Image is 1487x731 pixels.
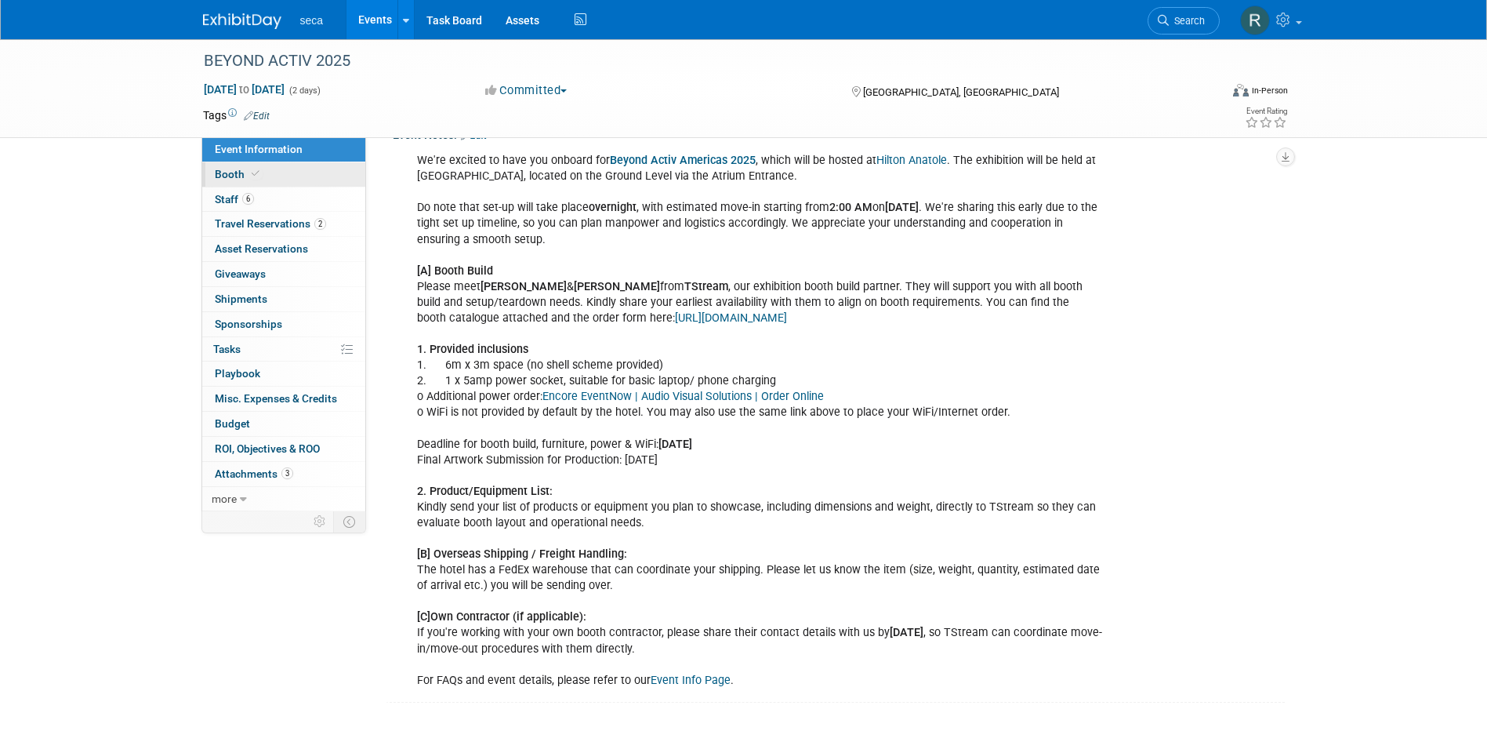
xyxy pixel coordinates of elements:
[244,111,270,122] a: Edit
[213,343,241,355] span: Tasks
[610,154,756,167] a: Beyond Activ Americas 2025
[202,137,365,162] a: Event Information
[202,362,365,386] a: Playbook
[314,218,326,230] span: 2
[202,337,365,362] a: Tasks
[417,485,553,498] b: 2. Product/Equipment List:
[300,14,324,27] span: seca
[863,86,1059,98] span: [GEOGRAPHIC_DATA], [GEOGRAPHIC_DATA]
[202,412,365,436] a: Budget
[417,547,627,561] b: [B] Overseas Shipping / Freight Handling:
[675,311,787,325] a: [URL][DOMAIN_NAME]
[288,85,321,96] span: (2 days)
[589,201,637,214] b: overnight
[202,212,365,236] a: Travel Reservations2
[417,264,493,278] b: [A] Booth Build
[1251,85,1288,96] div: In-Person
[1127,82,1289,105] div: Event Format
[202,187,365,212] a: Staff6
[417,610,430,624] b: [C]
[237,83,252,96] span: to
[1169,15,1205,27] span: Search
[215,143,303,155] span: Event Information
[203,107,270,123] td: Tags
[430,610,586,624] b: Own Contractor (if applicable):
[212,493,237,505] span: more
[202,387,365,411] a: Misc. Expenses & Credits
[481,280,567,293] b: [PERSON_NAME]
[574,280,660,293] b: [PERSON_NAME]
[202,162,365,187] a: Booth
[480,82,573,99] button: Committed
[281,467,293,479] span: 3
[242,193,254,205] span: 6
[203,82,285,96] span: [DATE] [DATE]
[215,168,263,180] span: Booth
[202,237,365,261] a: Asset Reservations
[215,367,260,380] span: Playbook
[215,193,254,205] span: Staff
[658,438,692,451] b: [DATE]
[215,318,282,330] span: Sponsorships
[202,262,365,286] a: Giveaways
[215,417,250,430] span: Budget
[1148,7,1220,35] a: Search
[1233,84,1249,96] img: Format-Inperson.png
[215,217,326,230] span: Travel Reservations
[876,154,947,167] a: Hilton Anatole
[651,674,731,687] a: Event Info Page
[829,201,872,214] b: 2:00 AM
[202,462,365,486] a: Attachments3
[1240,5,1270,35] img: Rachel Jordan
[333,511,365,532] td: Toggle Event Tabs
[542,390,824,403] a: Encore EventNow | Audio Visual Solutions | Order Online
[202,287,365,311] a: Shipments
[198,47,1196,75] div: BEYOND ACTIV 2025
[202,312,365,336] a: Sponsorships
[215,392,337,405] span: Misc. Expenses & Credits
[202,437,365,461] a: ROI, Objectives & ROO
[202,487,365,511] a: more
[203,13,281,29] img: ExhibitDay
[1245,107,1287,115] div: Event Rating
[885,201,919,214] b: [DATE]
[890,626,923,639] b: [DATE]
[417,343,528,356] b: 1. Provided inclusions
[215,267,266,280] span: Giveaways
[215,467,293,480] span: Attachments
[215,242,308,255] span: Asset Reservations
[306,511,334,532] td: Personalize Event Tab Strip
[215,293,267,305] span: Shipments
[252,169,259,178] i: Booth reservation complete
[406,145,1112,696] div: We're excited to have you onboard for , which will be hosted at . The exhibition will be held at ...
[215,442,320,455] span: ROI, Objectives & ROO
[684,280,728,293] b: TStream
